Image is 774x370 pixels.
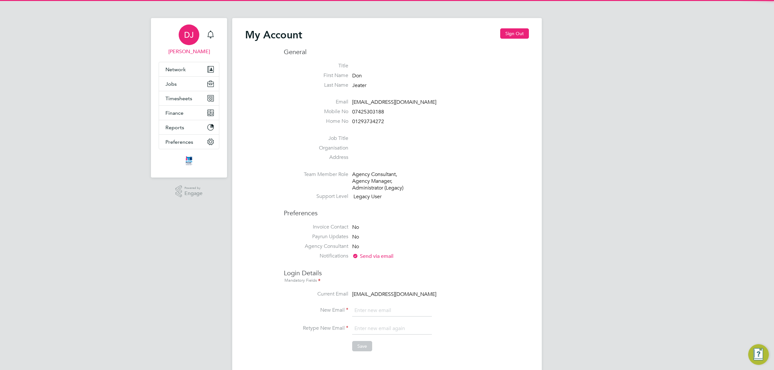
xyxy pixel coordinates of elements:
label: Last Name [284,82,348,89]
button: Sign Out [500,28,529,39]
label: Current Email [284,291,348,297]
span: 01293734272 [352,118,384,125]
span: No [352,243,359,250]
button: Engage Resource Center [748,344,769,365]
label: Mobile No [284,108,348,115]
span: [EMAIL_ADDRESS][DOMAIN_NAME] [352,291,436,297]
span: Send via email [352,253,393,259]
span: Powered by [184,185,203,191]
h2: My Account [245,28,302,41]
label: Home No [284,118,348,125]
span: No [352,224,359,231]
span: 07425303188 [352,109,384,115]
h3: Preferences [284,202,529,217]
label: Invoice Contact [284,224,348,230]
label: Retype New Email [284,325,348,332]
a: DJ[PERSON_NAME] [159,24,219,55]
span: Engage [184,191,203,196]
label: Team Member Role [284,171,348,178]
label: Agency Consultant [284,243,348,250]
span: Timesheets [165,95,192,102]
div: Agency Consultant, Agency Manager, Administrator (Legacy) [352,171,413,191]
label: Job Title [284,135,348,142]
label: Notifications [284,253,348,259]
button: Preferences [159,135,219,149]
div: Mandatory Fields [284,277,529,284]
nav: Main navigation [151,18,227,178]
img: itsconstruction-logo-retina.png [184,156,193,166]
span: Jeater [352,82,366,89]
button: Save [352,341,372,351]
input: Enter new email again [352,323,432,335]
label: Support Level [284,193,348,200]
span: Preferences [165,139,193,145]
span: Jobs [165,81,177,87]
button: Network [159,62,219,76]
button: Finance [159,106,219,120]
span: DJ [184,31,194,39]
button: Timesheets [159,91,219,105]
a: Go to home page [159,156,219,166]
label: Payrun Updates [284,233,348,240]
span: No [352,234,359,240]
span: [EMAIL_ADDRESS][DOMAIN_NAME] [352,99,436,106]
span: Finance [165,110,184,116]
span: Reports [165,124,184,131]
label: Organisation [284,145,348,151]
span: Don Jeater [159,48,219,55]
input: Enter new email [352,305,432,316]
label: First Name [284,72,348,79]
label: Address [284,154,348,161]
span: Don [352,73,362,79]
span: Legacy User [353,193,382,200]
label: Email [284,99,348,105]
label: Title [284,63,348,69]
button: Reports [159,120,219,134]
h3: General [284,48,529,56]
a: Powered byEngage [175,185,203,198]
label: New Email [284,307,348,314]
button: Jobs [159,77,219,91]
h3: Login Details [284,262,529,284]
span: Network [165,66,186,73]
